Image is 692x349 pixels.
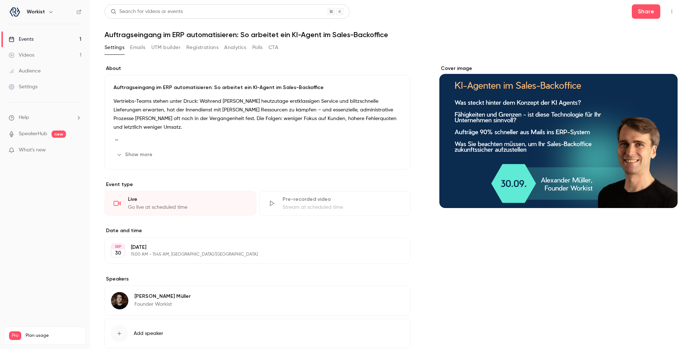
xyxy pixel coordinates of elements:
[9,67,41,75] div: Audience
[111,8,183,16] div: Search for videos or events
[134,330,163,337] span: Add speaker
[9,36,34,43] div: Events
[105,181,411,188] p: Event type
[105,65,411,72] label: About
[105,30,678,39] h1: Auftragseingang im ERP automatisieren: So arbeitet ein KI-Agent im Sales-Backoffice
[105,275,411,283] label: Speakers
[9,331,21,340] span: Pro
[283,204,402,211] div: Stream at scheduled time
[128,196,247,203] div: Live
[128,204,247,211] div: Go live at scheduled time
[259,191,411,216] div: Pre-recorded videoStream at scheduled time
[9,6,21,18] img: Workist
[224,42,247,53] button: Analytics
[131,244,372,251] p: [DATE]
[105,286,411,316] div: Alexander Müller[PERSON_NAME] MüllerFounder Workist
[632,4,660,19] button: Share
[439,65,678,208] section: Cover image
[114,97,402,132] p: Vertriebs-Teams stehen unter Druck: Während [PERSON_NAME] heutzutage erstklassigen Service und bl...
[439,65,678,72] label: Cover image
[134,301,191,308] p: Founder Workist
[151,42,181,53] button: UTM builder
[26,333,81,339] span: Plan usage
[115,249,121,257] p: 30
[19,130,47,138] a: SpeakerHub
[52,131,66,138] span: new
[9,83,37,90] div: Settings
[73,147,81,154] iframe: Noticeable Trigger
[269,42,278,53] button: CTA
[111,244,124,249] div: SEP
[186,42,218,53] button: Registrations
[283,196,402,203] div: Pre-recorded video
[114,149,157,160] button: Show more
[27,8,45,16] h6: Workist
[9,52,34,59] div: Videos
[114,84,402,91] p: Auftragseingang im ERP automatisieren: So arbeitet ein KI-Agent im Sales-Backoffice
[9,114,81,122] li: help-dropdown-opener
[19,114,29,122] span: Help
[134,293,191,300] p: [PERSON_NAME] Müller
[105,191,256,216] div: LiveGo live at scheduled time
[130,42,145,53] button: Emails
[19,146,46,154] span: What's new
[131,252,372,257] p: 11:00 AM - 11:45 AM, [GEOGRAPHIC_DATA]/[GEOGRAPHIC_DATA]
[105,319,411,348] button: Add speaker
[105,227,411,234] label: Date and time
[111,292,128,309] img: Alexander Müller
[252,42,263,53] button: Polls
[105,42,124,53] button: Settings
